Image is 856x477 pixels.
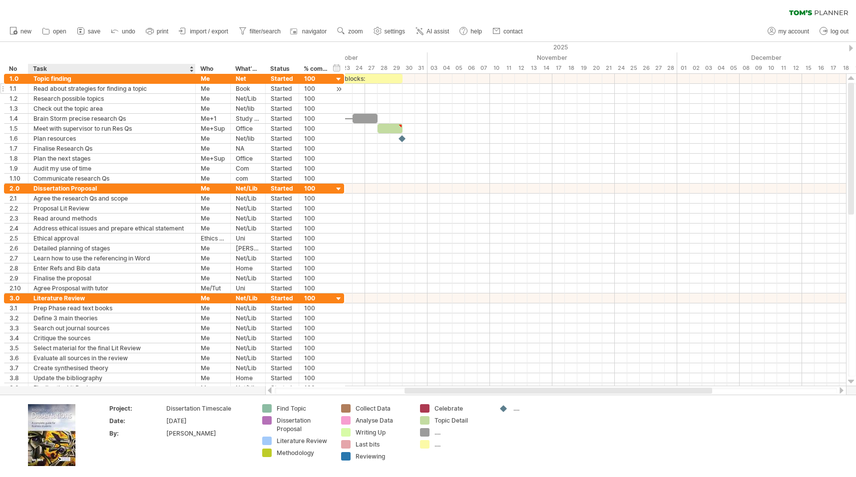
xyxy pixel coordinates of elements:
div: Evaluate all sources in the review [33,353,190,363]
div: 2.1 [9,194,23,203]
div: Plan the next stages [33,154,190,163]
div: Meet with supervisor to run Res Qs [33,124,190,133]
div: 100 [304,184,328,193]
div: Literature Review [33,293,190,303]
div: Friday, 31 October 2025 [415,63,428,73]
div: 100 [304,283,328,293]
div: Me [201,333,225,343]
div: Ethical approval [33,234,190,243]
div: Net/Lib [236,323,260,333]
div: 100 [304,383,328,393]
div: 100 [304,373,328,383]
a: print [143,25,171,38]
div: Learn how to use the referencing in Word [33,253,190,263]
div: Me+1 [201,114,225,123]
div: Net/Lib [236,353,260,363]
div: Friday, 21 November 2025 [602,63,615,73]
div: Me [201,363,225,373]
div: Started [271,383,294,393]
div: Read about strategies for finding a topic [33,84,190,93]
div: Net/Lib [236,273,260,283]
div: Thursday, 13 November 2025 [527,63,540,73]
div: Office [236,154,260,163]
div: 100 [304,253,328,263]
div: Monday, 10 November 2025 [490,63,502,73]
div: Started [271,313,294,323]
div: Search out journal sources [33,323,190,333]
div: Net/Lib [236,94,260,103]
div: 3.0 [9,293,23,303]
div: % complete [304,64,328,74]
div: Prep Phase read text books [33,303,190,313]
div: Thursday, 6 November 2025 [465,63,477,73]
div: Celebrate [434,404,489,413]
a: navigator [289,25,330,38]
div: Check out the topic area [33,104,190,113]
div: Define 3 main theories [33,313,190,323]
div: Friday, 14 November 2025 [540,63,552,73]
div: Net/Lib [236,313,260,323]
div: 100 [304,313,328,323]
div: Com [236,164,260,173]
div: Net/Lib [236,383,260,393]
div: Me [201,243,225,253]
div: Me [201,194,225,203]
div: 1.2 [9,94,23,103]
div: Wednesday, 5 November 2025 [452,63,465,73]
span: print [157,28,168,35]
div: Agree Prosposal with tutor [33,283,190,293]
div: Started [271,134,294,143]
div: Research possible topics [33,94,190,103]
a: contact [490,25,526,38]
div: Monday, 24 November 2025 [615,63,627,73]
div: Tuesday, 16 December 2025 [815,63,827,73]
span: contact [503,28,523,35]
div: Net/Lib [236,333,260,343]
div: Net/Lib [236,224,260,233]
div: 2.7 [9,253,23,263]
div: Read around methods [33,214,190,223]
span: navigator [302,28,327,35]
div: Me [201,253,225,263]
div: .... [434,428,489,437]
div: Net/Lib [236,363,260,373]
div: Net/Lib [236,343,260,353]
div: Started [271,124,294,133]
div: Started [271,343,294,353]
div: Net/Lib [236,303,260,313]
div: [PERSON_NAME]'s Pl [236,243,260,253]
div: 3.8 [9,373,23,383]
div: 2.9 [9,273,23,283]
div: 100 [304,263,328,273]
div: Net/lib [236,104,260,113]
div: 100 [304,224,328,233]
div: Tuesday, 4 November 2025 [440,63,452,73]
div: Wednesday, 10 December 2025 [765,63,777,73]
div: 100 [304,144,328,153]
div: Started [271,234,294,243]
div: Me+Sup [201,154,225,163]
div: 3.9 [9,383,23,393]
div: Who [200,64,225,74]
div: 100 [304,343,328,353]
div: Thursday, 18 December 2025 [840,63,852,73]
div: 100 [304,353,328,363]
div: 2.6 [9,243,23,253]
a: AI assist [413,25,452,38]
div: Me [201,224,225,233]
div: 100 [304,293,328,303]
span: undo [122,28,135,35]
div: Collect Data [356,404,410,413]
a: settings [371,25,408,38]
span: zoom [348,28,363,35]
div: Thursday, 11 December 2025 [777,63,790,73]
div: Me [201,303,225,313]
div: Communicate research Qs [33,174,190,183]
div: Me [201,383,225,393]
div: Thursday, 23 October 2025 [340,63,353,73]
div: Tuesday, 2 December 2025 [690,63,702,73]
div: Net/Lib [236,204,260,213]
div: Brain Storm precise research Qs [33,114,190,123]
div: 1.3 [9,104,23,113]
div: 100 [304,134,328,143]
